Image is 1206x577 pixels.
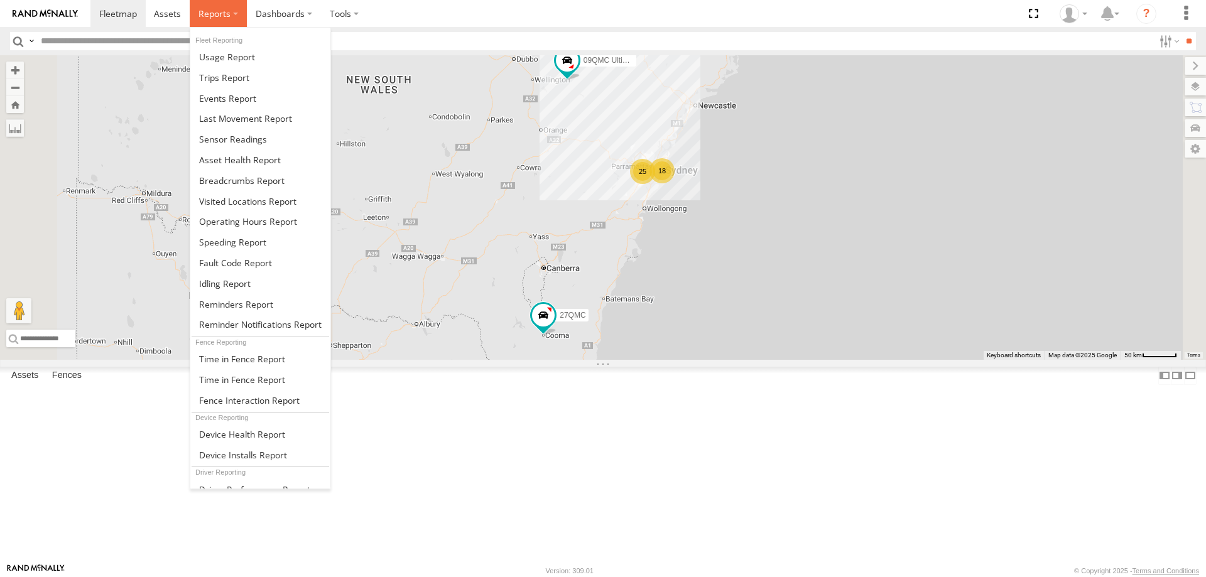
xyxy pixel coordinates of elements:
[190,445,330,465] a: Device Installs Report
[190,369,330,390] a: Time in Fences Report
[6,119,24,137] label: Measure
[546,567,594,574] div: Version: 309.01
[1185,140,1206,158] label: Map Settings
[630,159,655,184] div: 25
[5,367,45,384] label: Assets
[987,351,1041,360] button: Keyboard shortcuts
[13,9,78,18] img: rand-logo.svg
[190,67,330,88] a: Trips Report
[7,564,65,577] a: Visit our Website
[46,367,88,384] label: Fences
[1048,352,1117,359] span: Map data ©2025 Google
[1055,4,1092,23] div: Muhammad Salman
[1154,32,1182,50] label: Search Filter Options
[190,211,330,232] a: Asset Operating Hours Report
[26,32,36,50] label: Search Query
[1121,351,1181,360] button: Map scale: 50 km per 52 pixels
[190,294,330,315] a: Reminders Report
[190,88,330,109] a: Full Events Report
[190,191,330,212] a: Visited Locations Report
[1133,567,1199,574] a: Terms and Conditions
[190,424,330,445] a: Device Health Report
[190,479,330,500] a: Driver Performance Report
[560,311,585,320] span: 27QMC
[190,232,330,252] a: Fleet Speed Report
[190,252,330,273] a: Fault Code Report
[190,390,330,411] a: Fence Interaction Report
[190,108,330,129] a: Last Movement Report
[1074,567,1199,574] div: © Copyright 2025 -
[584,55,650,64] span: 09QMC Ultimo uber
[1124,352,1142,359] span: 50 km
[190,149,330,170] a: Asset Health Report
[190,129,330,149] a: Sensor Readings
[1158,367,1171,385] label: Dock Summary Table to the Left
[649,158,675,183] div: 18
[190,170,330,191] a: Breadcrumbs Report
[6,298,31,323] button: Drag Pegman onto the map to open Street View
[190,46,330,67] a: Usage Report
[1171,367,1183,385] label: Dock Summary Table to the Right
[6,62,24,78] button: Zoom in
[190,348,330,369] a: Time in Fences Report
[6,96,24,113] button: Zoom Home
[190,315,330,335] a: Service Reminder Notifications Report
[1187,353,1200,358] a: Terms (opens in new tab)
[6,78,24,96] button: Zoom out
[190,273,330,294] a: Idling Report
[1184,367,1197,385] label: Hide Summary Table
[1136,4,1156,24] i: ?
